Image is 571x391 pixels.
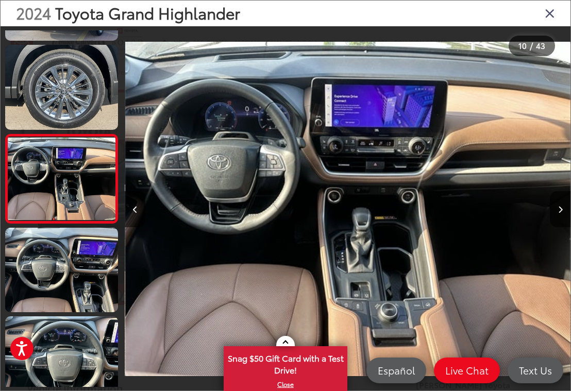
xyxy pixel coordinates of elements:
span: / [529,42,534,49]
a: Español [366,358,426,383]
span: Español [373,364,420,377]
button: Next image [550,191,570,227]
span: 2024 [16,2,51,24]
img: 2024 Toyota Grand Highlander Platinum [125,33,571,385]
button: Previous image [125,191,145,227]
img: 2024 Toyota Grand Highlander Platinum [7,138,116,220]
span: Live Chat [440,364,494,377]
span: 43 [536,40,545,51]
div: 2024 Toyota Grand Highlander Platinum 9 [125,33,571,385]
span: Text Us [514,364,557,377]
span: Toyota Grand Highlander [55,2,240,24]
img: 2024 Toyota Grand Highlander Platinum [4,44,120,130]
img: 2024 Toyota Grand Highlander Platinum [4,227,120,313]
span: 10 [518,40,527,51]
a: Live Chat [434,358,500,383]
span: Snag $50 Gift Card with a Test Drive! [225,347,346,379]
i: Close gallery [545,6,555,20]
a: Text Us [508,358,563,383]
